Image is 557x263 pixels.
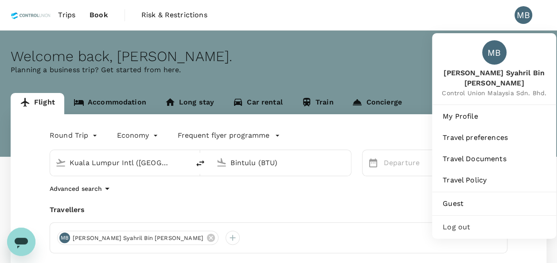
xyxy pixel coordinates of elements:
span: Travel Policy [443,175,545,186]
span: Guest [443,198,545,209]
div: Economy [117,128,160,143]
p: Planning a business trip? Get started from here. [11,65,546,75]
span: [PERSON_NAME] Syahril Bin [PERSON_NAME] [67,234,209,243]
a: Long stay [156,93,223,114]
div: Log out [436,217,553,237]
button: Frequent flyer programme [178,130,280,141]
div: MB[PERSON_NAME] Syahril Bin [PERSON_NAME] [57,231,218,245]
span: Control Union Malaysia Sdn. Bhd. [432,89,556,97]
a: Flight [11,93,64,114]
button: delete [190,153,211,174]
div: Travellers [50,205,507,215]
div: MB [59,232,70,243]
a: Guest [436,194,553,213]
a: Travel Documents [436,149,553,169]
a: Travel Policy [436,170,553,190]
p: Advanced search [50,184,102,193]
p: Frequent flyer programme [178,130,269,141]
span: Trips [58,10,75,20]
a: Accommodation [64,93,156,114]
p: Departure [384,158,427,168]
img: Control Union Malaysia Sdn. Bhd. [11,5,51,25]
button: Advanced search [50,183,113,194]
a: Train [292,93,343,114]
a: Travel preferences [436,128,553,147]
div: MB [482,40,506,65]
button: Open [183,162,185,163]
button: Open [345,162,347,163]
input: Depart from [70,156,171,170]
span: Travel Documents [443,154,545,164]
a: Car rental [223,93,292,114]
div: MB [514,6,532,24]
span: My Profile [443,111,545,122]
div: Welcome back , [PERSON_NAME] . [11,48,546,65]
div: Round Trip [50,128,99,143]
a: Concierge [343,93,411,114]
input: Going to [230,156,332,170]
span: Book [90,10,108,20]
span: Risk & Restrictions [141,10,207,20]
iframe: Button to launch messaging window [7,228,35,256]
span: Log out [443,222,545,232]
span: Travel preferences [443,132,545,143]
span: [PERSON_NAME] Syahril Bin [PERSON_NAME] [432,68,556,89]
a: My Profile [436,107,553,126]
